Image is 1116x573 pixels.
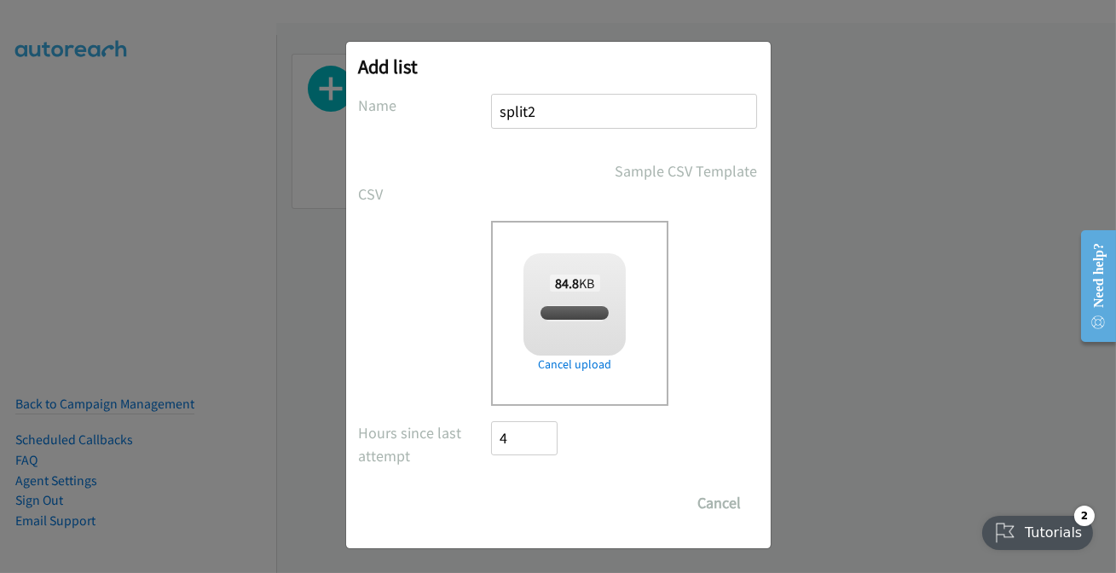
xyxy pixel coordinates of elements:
[359,421,492,467] label: Hours since last attempt
[1067,218,1116,354] iframe: Resource Center
[359,55,758,78] h2: Add list
[359,182,492,205] label: CSV
[616,159,758,182] a: Sample CSV Template
[682,486,758,520] button: Cancel
[359,94,492,117] label: Name
[555,275,579,292] strong: 84.8
[972,499,1103,560] iframe: Checklist
[546,305,604,321] span: split_8.csv
[550,275,600,292] span: KB
[523,356,626,373] a: Cancel upload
